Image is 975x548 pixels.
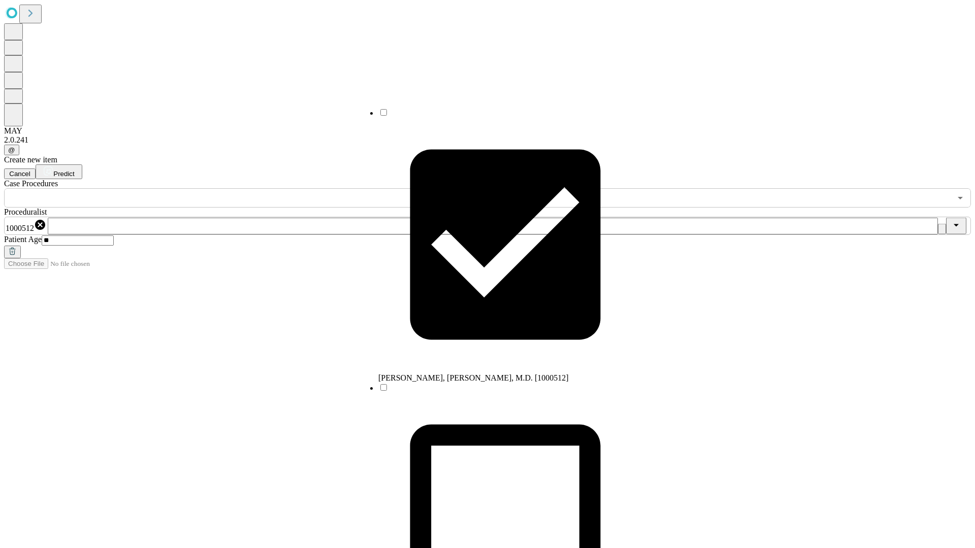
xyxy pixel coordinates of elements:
[4,179,58,188] span: Scheduled Procedure
[4,155,57,164] span: Create new item
[4,208,47,216] span: Proceduralist
[378,373,569,382] span: [PERSON_NAME], [PERSON_NAME], M.D. [1000512]
[4,168,36,179] button: Cancel
[53,170,74,178] span: Predict
[4,135,971,145] div: 2.0.241
[6,224,34,232] span: 1000512
[938,224,946,234] button: Clear
[946,218,966,234] button: Close
[4,235,42,244] span: Patient Age
[9,170,30,178] span: Cancel
[953,191,967,205] button: Open
[6,219,46,233] div: 1000512
[4,145,19,155] button: @
[36,164,82,179] button: Predict
[4,126,971,135] div: MAY
[8,146,15,154] span: @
